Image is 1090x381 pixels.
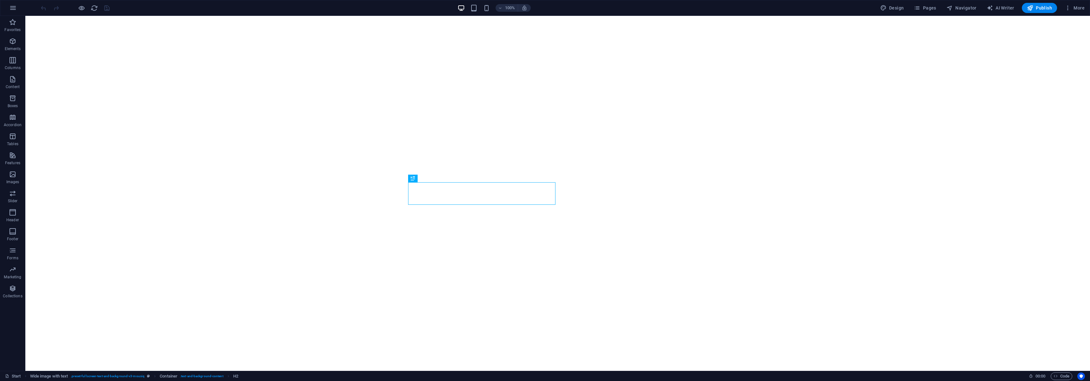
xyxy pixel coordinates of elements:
[71,372,144,380] span: . preset-fullscreen-text-and-background-v3-mousiq
[1062,3,1087,13] button: More
[1051,372,1072,380] button: Code
[1022,3,1057,13] button: Publish
[914,5,936,11] span: Pages
[496,4,518,12] button: 100%
[5,372,21,380] a: Click to cancel selection. Double-click to open Pages
[160,372,177,380] span: Click to select. Double-click to edit
[5,65,21,70] p: Columns
[91,4,98,12] i: Reload page
[1077,372,1085,380] button: Usercentrics
[4,27,21,32] p: Favorites
[7,255,18,261] p: Forms
[1054,372,1069,380] span: Code
[1029,372,1046,380] h6: Session time
[7,141,18,146] p: Tables
[1027,5,1052,11] span: Publish
[3,294,22,299] p: Collections
[78,4,85,12] button: Click here to leave preview mode and continue editing
[30,372,68,380] span: Click to select. Double-click to edit
[180,372,223,380] span: . text-and-background-content
[5,160,20,165] p: Features
[911,3,939,13] button: Pages
[944,3,979,13] button: Navigator
[984,3,1017,13] button: AI Writer
[878,3,907,13] div: Design (Ctrl+Alt+Y)
[4,122,22,127] p: Accordion
[880,5,904,11] span: Design
[147,374,150,378] i: This element is a customizable preset
[90,4,98,12] button: reload
[878,3,907,13] button: Design
[6,217,19,223] p: Header
[1065,5,1085,11] span: More
[6,84,20,89] p: Content
[30,372,238,380] nav: breadcrumb
[8,103,18,108] p: Boxes
[4,274,21,280] p: Marketing
[5,46,21,51] p: Elements
[233,372,238,380] span: Click to select. Double-click to edit
[505,4,515,12] h6: 100%
[6,179,19,184] p: Images
[522,5,527,11] i: On resize automatically adjust zoom level to fit chosen device.
[8,198,18,203] p: Slider
[946,5,977,11] span: Navigator
[1040,374,1041,378] span: :
[1035,372,1045,380] span: 00 00
[987,5,1014,11] span: AI Writer
[7,236,18,242] p: Footer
